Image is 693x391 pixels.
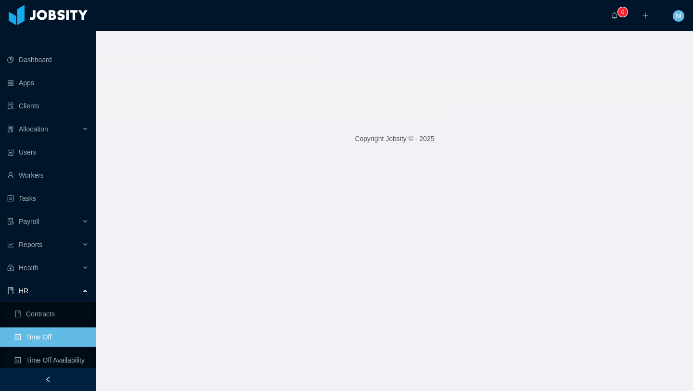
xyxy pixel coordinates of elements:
[19,125,48,133] span: Allocation
[14,327,89,347] a: icon: profileTime Off
[7,189,89,208] a: icon: profileTasks
[96,122,693,156] footer: Copyright Jobsity © - 2025
[14,304,89,324] a: icon: bookContracts
[676,10,681,22] span: M
[7,143,89,162] a: icon: robotUsers
[7,73,89,92] a: icon: appstoreApps
[7,96,89,116] a: icon: auditClients
[19,241,42,248] span: Reports
[7,241,14,248] i: icon: line-chart
[19,287,28,295] span: HR
[7,126,14,132] i: icon: solution
[14,351,89,370] a: icon: profileTime Off Availability
[7,264,14,271] i: icon: medicine-box
[7,166,89,185] a: icon: userWorkers
[19,264,38,272] span: Health
[7,218,14,225] i: icon: file-protect
[19,218,39,225] span: Payroll
[45,376,51,383] i: icon: left
[7,287,14,294] i: icon: book
[7,50,89,69] a: icon: pie-chartDashboard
